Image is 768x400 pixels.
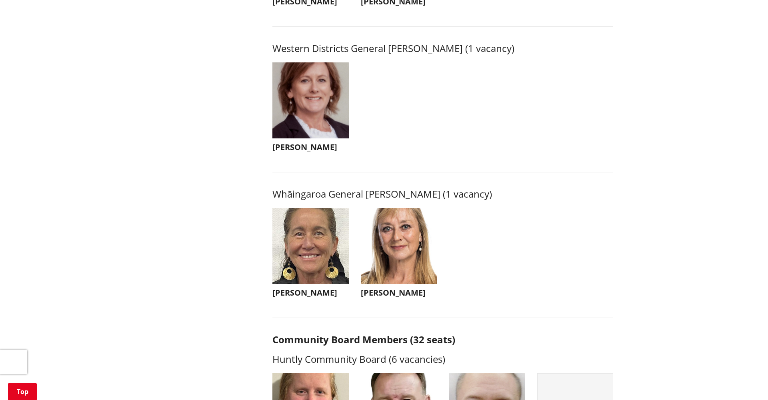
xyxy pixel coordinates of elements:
button: [PERSON_NAME] [272,62,349,156]
h3: Huntly Community Board (6 vacancies) [272,354,613,365]
h3: Whāingaroa General [PERSON_NAME] (1 vacancy) [272,188,613,200]
iframe: Messenger Launcher [731,366,760,395]
img: WO-W-WD__EYRE_C__6piwf [272,62,349,139]
h3: [PERSON_NAME] [361,288,437,298]
h3: Western Districts General [PERSON_NAME] (1 vacancy) [272,43,613,54]
img: WO-W-WH__LABOYRIE_N__XTjB5 [361,208,437,284]
button: [PERSON_NAME] [361,208,437,302]
strong: Community Board Members (32 seats) [272,333,455,346]
button: [PERSON_NAME] [272,208,349,302]
h3: [PERSON_NAME] [272,142,349,152]
img: WO-W-WH__THOMSON_L__QGsNW [272,208,349,284]
h3: [PERSON_NAME] [272,288,349,298]
a: Top [8,383,37,400]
